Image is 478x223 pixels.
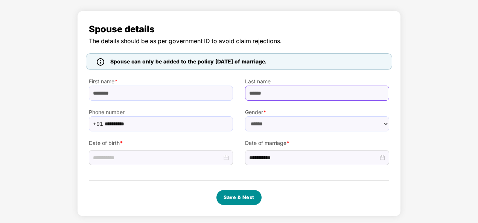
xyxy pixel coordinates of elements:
[97,58,104,66] img: icon
[89,139,233,147] label: Date of birth
[89,22,389,36] span: Spouse details
[216,190,262,205] button: Save & Next
[245,77,389,86] label: Last name
[89,108,233,116] label: Phone number
[89,77,233,86] label: First name
[93,118,103,130] span: +91
[245,139,389,147] label: Date of marriage
[110,57,266,66] span: Spouse can only be added to the policy [DATE] of marriage.
[89,36,389,46] span: The details should be as per government ID to avoid claim rejections.
[245,108,389,116] label: Gender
